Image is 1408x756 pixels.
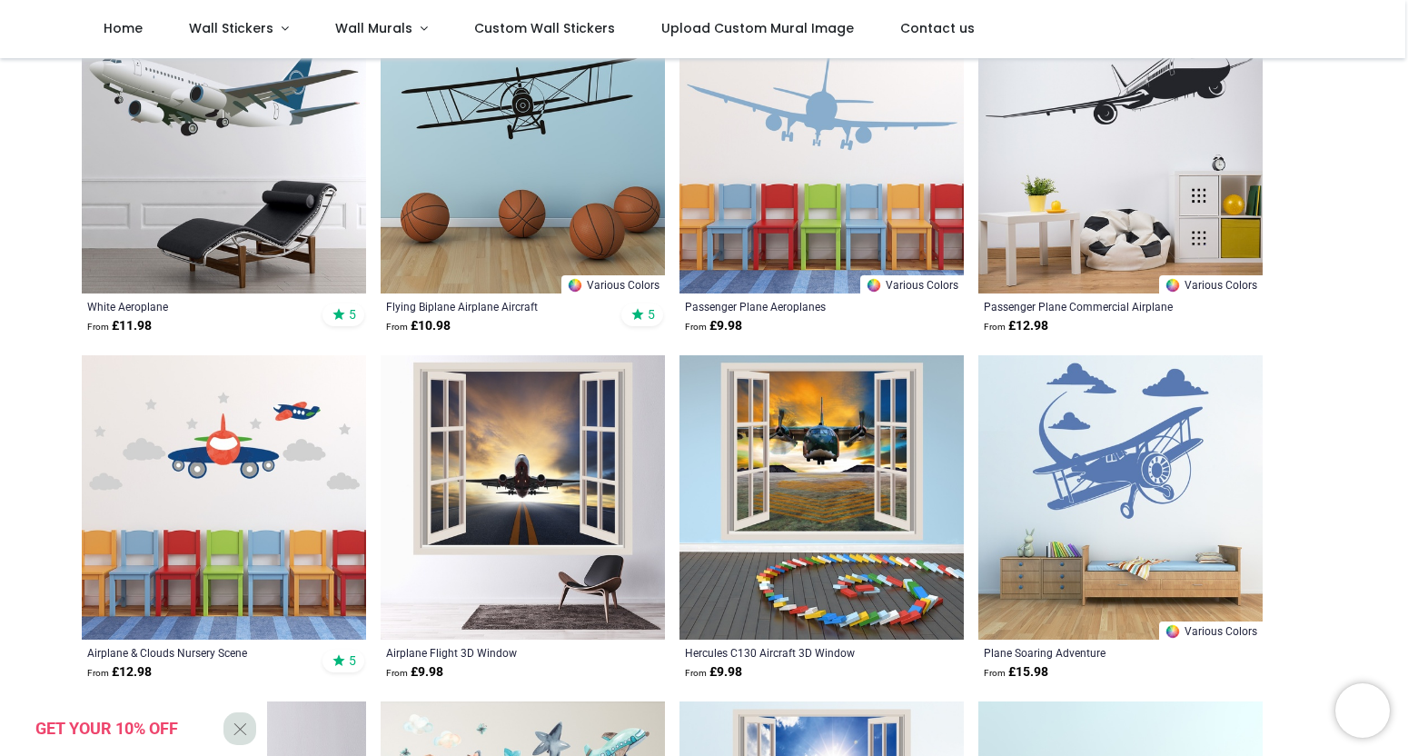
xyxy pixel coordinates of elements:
span: From [685,668,707,678]
img: Color Wheel [866,277,882,293]
a: Passenger Plane Commercial Airplane [984,299,1203,313]
img: Passenger Plane Aeroplanes Wall Sticker [679,9,964,293]
span: Custom Wall Stickers [474,19,615,37]
span: From [87,668,109,678]
img: Color Wheel [1165,277,1181,293]
strong: £ 12.98 [87,663,152,681]
img: Plane Soaring Adventure Wall Sticker [978,355,1263,640]
span: Upload Custom Mural Image [661,19,854,37]
strong: £ 12.98 [984,317,1048,335]
strong: £ 9.98 [685,317,742,335]
span: Wall Murals [335,19,412,37]
img: Airplane Flight 3D Window Wall Sticker [381,355,665,640]
img: Color Wheel [567,277,583,293]
a: Various Colors [1159,622,1263,640]
a: Various Colors [860,275,964,293]
iframe: Brevo live chat [1335,683,1390,738]
span: 5 [349,652,356,669]
strong: £ 15.98 [984,663,1048,681]
strong: £ 9.98 [685,663,742,681]
a: Plane Soaring Adventure [984,645,1203,660]
strong: £ 10.98 [386,317,451,335]
strong: £ 9.98 [386,663,443,681]
span: From [386,668,408,678]
img: Airplane & Clouds Nursery Scene Wall Sticker [82,355,366,640]
span: 5 [648,306,655,323]
span: From [386,322,408,332]
span: From [984,668,1006,678]
img: White Aeroplane Wall Sticker [82,9,366,293]
a: Passenger Plane Aeroplanes [685,299,904,313]
strong: £ 11.98 [87,317,152,335]
a: Airplane & Clouds Nursery Scene [87,645,306,660]
img: Color Wheel [1165,623,1181,640]
span: Wall Stickers [189,19,273,37]
a: Flying Biplane Airplane Aircraft [386,299,605,313]
img: Flying Biplane Airplane Aircraft Wall Sticker [381,9,665,293]
span: From [685,322,707,332]
span: Contact us [900,19,975,37]
span: Home [104,19,143,37]
a: Various Colors [1159,275,1263,293]
a: Hercules C130 Aircraft 3D Window [685,645,904,660]
a: Various Colors [561,275,665,293]
span: From [87,322,109,332]
span: 5 [349,306,356,323]
img: Hercules C130 Aircraft 3D Window Wall Sticker [679,355,964,640]
span: From [984,322,1006,332]
a: Airplane Flight 3D Window [386,645,605,660]
a: White Aeroplane [87,299,306,313]
img: Passenger Plane Commercial Airplane Wall Sticker [978,9,1263,293]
